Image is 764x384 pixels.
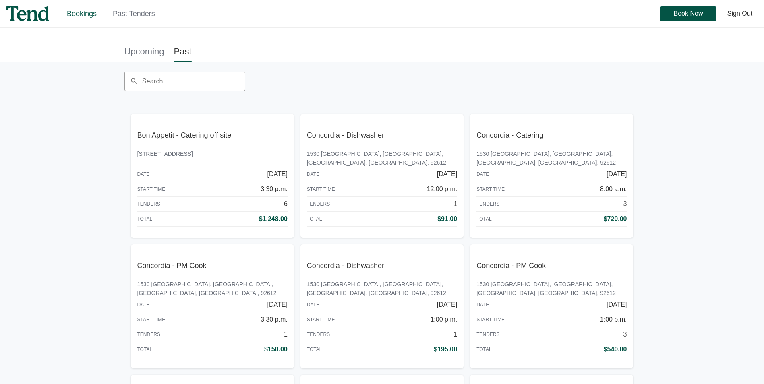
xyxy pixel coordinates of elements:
[307,280,457,297] div: 1530 [GEOGRAPHIC_DATA], [GEOGRAPHIC_DATA], [GEOGRAPHIC_DATA], [GEOGRAPHIC_DATA], 92612
[437,169,457,179] div: [DATE]
[600,184,627,194] div: 8:00 a.m.
[476,346,492,353] div: Total
[453,330,457,339] div: 1
[137,149,288,167] div: [STREET_ADDRESS]
[604,345,627,354] div: $540.00
[284,199,288,209] div: 6
[307,215,322,223] div: Total
[307,186,335,193] div: Start Time
[604,214,627,224] div: $720.00
[6,6,49,21] img: tend-logo.4d3a83578fb939362e0a58f12f1af3e6.svg
[476,215,492,223] div: Total
[437,214,457,224] div: $91.00
[476,200,499,208] div: Tenders
[261,315,288,324] div: 3:30 p.m.
[476,301,489,308] div: Date
[307,131,384,139] abbr: Concordia - Dishwasher
[307,149,457,167] div: 1530 [GEOGRAPHIC_DATA], [GEOGRAPHIC_DATA], [GEOGRAPHIC_DATA], [GEOGRAPHIC_DATA], 92612
[307,301,319,308] div: Date
[453,199,457,209] div: 1
[476,186,505,193] div: Start Time
[476,316,505,323] div: Start Time
[174,42,192,60] a: Past
[259,214,288,224] div: $1,248.00
[427,184,458,194] div: 12:00 p.m.
[623,199,627,209] div: 3
[137,316,166,323] div: Start Time
[307,200,330,208] div: Tenders
[137,301,150,308] div: Date
[137,331,160,338] div: Tenders
[430,315,457,324] div: 1:00 p.m.
[476,280,627,297] div: 1530 [GEOGRAPHIC_DATA], [GEOGRAPHIC_DATA], [GEOGRAPHIC_DATA], [GEOGRAPHIC_DATA], 92612
[264,345,288,354] div: $150.00
[267,169,287,179] div: [DATE]
[437,300,457,310] div: [DATE]
[307,171,319,178] div: Date
[476,262,546,270] abbr: Concordia - PM Cook
[600,315,627,324] div: 1:00 p.m.
[137,171,150,178] div: Date
[476,171,489,178] div: Date
[137,346,153,353] div: Total
[307,316,335,323] div: Start Time
[470,244,633,368] a: Concordia - PM Cook1530 [GEOGRAPHIC_DATA], [GEOGRAPHIC_DATA], [GEOGRAPHIC_DATA], [GEOGRAPHIC_DATA...
[300,114,464,238] a: Concordia - Dishwasher1530 [GEOGRAPHIC_DATA], [GEOGRAPHIC_DATA], [GEOGRAPHIC_DATA], [GEOGRAPHIC_D...
[623,330,627,339] div: 3
[67,10,97,18] a: Bookings
[476,131,543,139] abbr: Concordia - Catering
[300,244,464,368] a: Concordia - Dishwasher1530 [GEOGRAPHIC_DATA], [GEOGRAPHIC_DATA], [GEOGRAPHIC_DATA], [GEOGRAPHIC_D...
[131,114,294,238] a: Bon Appetit - Catering off site[STREET_ADDRESS]Date[DATE]Start Time3:30 p.m.Tenders6Total$1,248.00
[660,6,716,21] button: Book Now
[267,300,287,310] div: [DATE]
[137,262,207,270] abbr: Concordia - PM Cook
[137,186,166,193] div: Start Time
[607,169,627,179] div: [DATE]
[307,346,322,353] div: Total
[722,6,758,21] button: Sign Out
[434,345,457,354] div: $195.00
[470,114,633,238] a: Concordia - Catering1530 [GEOGRAPHIC_DATA], [GEOGRAPHIC_DATA], [GEOGRAPHIC_DATA], [GEOGRAPHIC_DAT...
[137,131,232,139] abbr: Bon Appetit - Catering off site
[307,331,330,338] div: Tenders
[607,300,627,310] div: [DATE]
[124,42,164,60] a: Upcoming
[476,149,627,167] div: 1530 [GEOGRAPHIC_DATA], [GEOGRAPHIC_DATA], [GEOGRAPHIC_DATA], [GEOGRAPHIC_DATA], 92612
[261,184,288,194] div: 3:30 p.m.
[131,244,294,368] a: Concordia - PM Cook1530 [GEOGRAPHIC_DATA], [GEOGRAPHIC_DATA], [GEOGRAPHIC_DATA], [GEOGRAPHIC_DATA...
[113,10,155,18] a: Past Tenders
[284,330,288,339] div: 1
[307,262,384,270] abbr: Concordia - Dishwasher
[137,215,153,223] div: Total
[137,280,288,297] div: 1530 [GEOGRAPHIC_DATA], [GEOGRAPHIC_DATA], [GEOGRAPHIC_DATA], [GEOGRAPHIC_DATA], 92612
[476,331,499,338] div: Tenders
[137,200,160,208] div: Tenders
